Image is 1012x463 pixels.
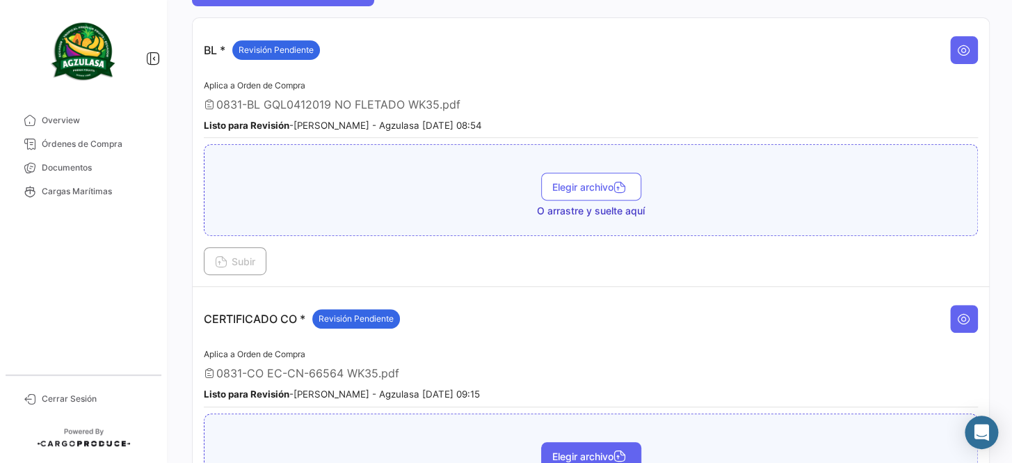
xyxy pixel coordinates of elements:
[204,349,305,359] span: Aplica a Orden de Compra
[11,132,156,156] a: Órdenes de Compra
[541,173,641,201] button: Elegir archivo
[11,109,156,132] a: Overview
[204,309,400,329] p: CERTIFICADO CO *
[319,313,394,325] span: Revisión Pendiente
[42,138,150,150] span: Órdenes de Compra
[552,181,630,193] span: Elegir archivo
[11,156,156,180] a: Documentos
[216,366,399,380] span: 0831-CO EC-CN-66564 WK35.pdf
[215,256,255,267] span: Subir
[965,416,998,449] div: Abrir Intercom Messenger
[204,247,266,275] button: Subir
[239,44,314,56] span: Revisión Pendiente
[552,450,630,462] span: Elegir archivo
[42,114,150,127] span: Overview
[204,389,289,400] b: Listo para Revisión
[204,120,289,131] b: Listo para Revisión
[204,120,482,131] small: - [PERSON_NAME] - Agzulasa [DATE] 08:54
[204,80,305,91] span: Aplica a Orden de Compra
[42,393,150,405] span: Cerrar Sesión
[42,162,150,174] span: Documentos
[216,97,460,111] span: 0831-BL GQL0412019 NO FLETADO WK35.pdf
[537,204,645,218] span: O arrastre y suelte aquí
[49,17,118,86] img: agzulasa-logo.png
[11,180,156,203] a: Cargas Marítimas
[42,185,150,198] span: Cargas Marítimas
[204,389,480,400] small: - [PERSON_NAME] - Agzulasa [DATE] 09:15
